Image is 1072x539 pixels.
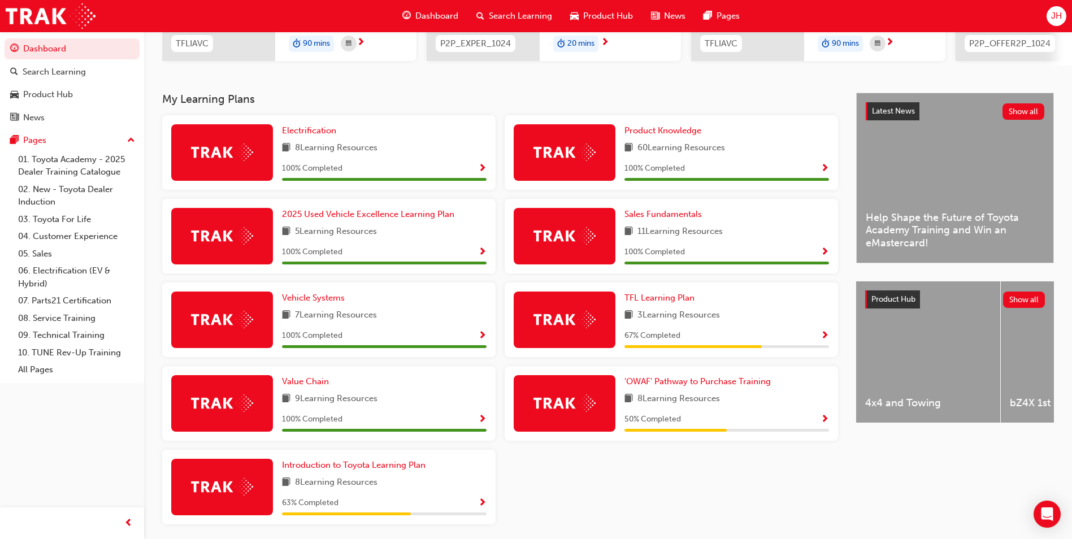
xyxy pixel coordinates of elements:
a: 06. Electrification (EV & Hybrid) [14,262,140,292]
button: Show Progress [821,162,829,176]
span: book-icon [282,141,290,155]
span: book-icon [282,308,290,323]
span: next-icon [601,38,609,48]
span: 7 Learning Resources [295,308,377,323]
a: Sales Fundamentals [624,208,706,221]
button: JH [1047,6,1066,26]
div: Product Hub [23,88,73,101]
span: Electrification [282,125,336,136]
span: 63 % Completed [282,497,338,510]
span: Show Progress [821,415,829,425]
span: 100 % Completed [282,246,342,259]
div: Pages [23,134,46,147]
img: Trak [191,478,253,495]
a: 05. Sales [14,245,140,263]
a: Product Hub [5,84,140,105]
button: Show Progress [478,412,487,427]
span: P2P_EXPER_1024 [440,37,511,50]
span: 'OWAF' Pathway to Purchase Training [624,376,771,386]
img: Trak [533,311,596,328]
a: 07. Parts21 Certification [14,292,140,310]
span: Show Progress [478,415,487,425]
span: News [664,10,685,23]
a: 01. Toyota Academy - 2025 Dealer Training Catalogue [14,151,140,181]
a: 04. Customer Experience [14,228,140,245]
a: News [5,107,140,128]
a: Latest NewsShow all [866,102,1044,120]
span: 60 Learning Resources [637,141,725,155]
span: news-icon [10,113,19,123]
span: book-icon [282,392,290,406]
span: book-icon [624,225,633,239]
span: 11 Learning Resources [637,225,723,239]
span: Vehicle Systems [282,293,345,303]
a: 08. Service Training [14,310,140,327]
span: duration-icon [822,37,830,51]
a: Product Knowledge [624,124,706,137]
span: 9 Learning Resources [295,392,377,406]
button: Show Progress [821,412,829,427]
span: Product Hub [871,294,915,304]
span: guage-icon [402,9,411,23]
span: book-icon [624,392,633,406]
span: TFLIAVC [705,37,737,50]
img: Trak [191,227,253,245]
span: calendar-icon [875,37,880,51]
a: pages-iconPages [695,5,749,28]
a: Dashboard [5,38,140,59]
button: Show Progress [821,245,829,259]
button: Pages [5,130,140,151]
span: Show Progress [821,164,829,174]
span: search-icon [10,67,18,77]
span: book-icon [282,225,290,239]
span: prev-icon [124,516,133,531]
span: Show Progress [478,164,487,174]
a: 03. Toyota For Life [14,211,140,228]
a: TFL Learning Plan [624,292,699,305]
a: Value Chain [282,375,333,388]
span: duration-icon [293,37,301,51]
button: Show Progress [478,496,487,510]
span: car-icon [570,9,579,23]
span: TFLIAVC [176,37,209,50]
a: Vehicle Systems [282,292,349,305]
a: 'OWAF' Pathway to Purchase Training [624,375,775,388]
div: Search Learning [23,66,86,79]
span: book-icon [282,476,290,490]
span: JH [1051,10,1062,23]
span: Show Progress [821,247,829,258]
span: next-icon [886,38,894,48]
span: Show Progress [478,331,487,341]
h3: My Learning Plans [162,93,838,106]
a: Search Learning [5,62,140,82]
span: Help Shape the Future of Toyota Academy Training and Win an eMastercard! [866,211,1044,250]
span: 100 % Completed [282,329,342,342]
span: news-icon [651,9,659,23]
span: Product Knowledge [624,125,701,136]
span: 4x4 and Towing [865,397,991,410]
a: 09. Technical Training [14,327,140,344]
a: news-iconNews [642,5,695,28]
span: pages-icon [704,9,712,23]
span: Pages [717,10,740,23]
div: Open Intercom Messenger [1034,501,1061,528]
a: guage-iconDashboard [393,5,467,28]
img: Trak [6,3,96,29]
span: 100 % Completed [624,162,685,175]
a: search-iconSearch Learning [467,5,561,28]
div: News [23,111,45,124]
img: Trak [533,394,596,412]
a: Latest NewsShow allHelp Shape the Future of Toyota Academy Training and Win an eMastercard! [856,93,1054,263]
span: 90 mins [832,37,859,50]
span: car-icon [10,90,19,100]
a: Electrification [282,124,341,137]
span: 8 Learning Resources [295,476,377,490]
button: Show Progress [478,162,487,176]
span: 2025 Used Vehicle Excellence Learning Plan [282,209,454,219]
img: Trak [191,144,253,161]
button: Show Progress [478,329,487,343]
span: Show Progress [478,247,487,258]
button: Show all [1002,103,1045,120]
